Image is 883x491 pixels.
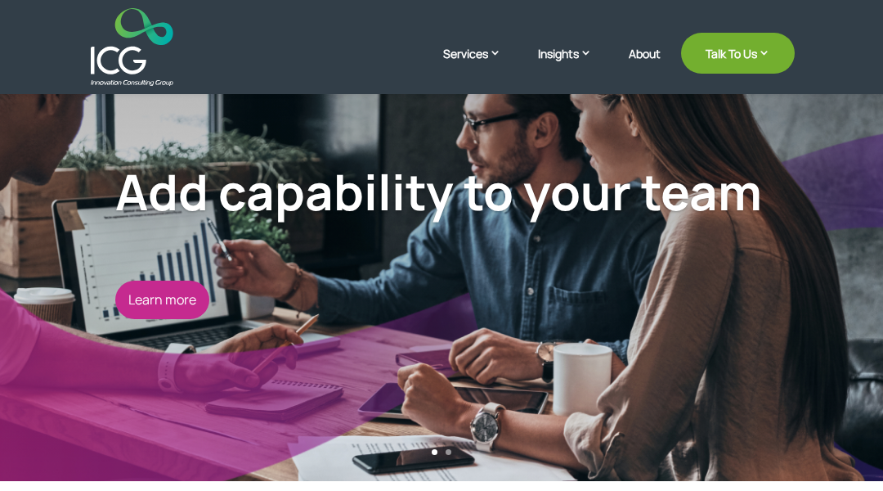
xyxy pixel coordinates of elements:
[629,47,661,86] a: About
[115,158,762,225] a: Add capability to your team
[681,33,795,74] a: Talk To Us
[538,45,608,86] a: Insights
[443,45,518,86] a: Services
[115,281,209,319] a: Learn more
[432,449,437,455] a: 1
[91,8,173,86] img: ICG
[446,449,451,455] a: 2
